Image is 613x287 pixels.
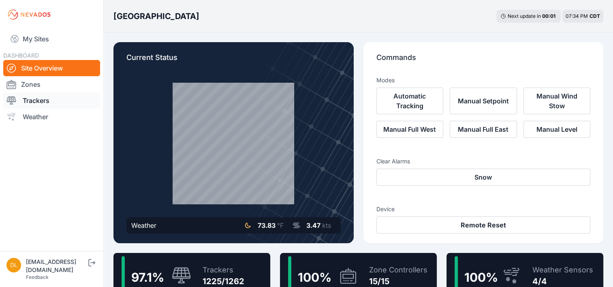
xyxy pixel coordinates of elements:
[258,221,276,229] span: 73.83
[369,276,427,287] div: 15/15
[376,157,591,165] h3: Clear Alarms
[523,121,591,138] button: Manual Level
[3,29,100,49] a: My Sites
[566,13,588,19] span: 07:34 PM
[376,76,395,84] h3: Modes
[369,264,427,276] div: Zone Controllers
[376,121,444,138] button: Manual Full West
[532,264,593,276] div: Weather Sensors
[6,8,52,21] img: Nevados
[376,169,591,186] button: Snow
[126,52,341,70] p: Current Status
[306,221,320,229] span: 3.47
[203,276,244,287] div: 1225/1262
[26,274,49,280] a: Feedback
[322,221,331,229] span: kts
[3,52,39,59] span: DASHBOARD
[3,92,100,109] a: Trackers
[464,270,498,285] span: 100 %
[523,88,591,114] button: Manual Wind Stow
[113,6,199,27] nav: Breadcrumb
[3,60,100,76] a: Site Overview
[113,11,199,22] h3: [GEOGRAPHIC_DATA]
[508,13,541,19] span: Next update in
[26,258,87,274] div: [EMAIL_ADDRESS][DOMAIN_NAME]
[376,216,591,233] button: Remote Reset
[376,52,591,70] p: Commands
[3,76,100,92] a: Zones
[3,109,100,125] a: Weather
[298,270,331,285] span: 100 %
[532,276,593,287] div: 4/4
[376,88,444,114] button: Automatic Tracking
[277,221,284,229] span: °F
[450,121,517,138] button: Manual Full East
[450,88,517,114] button: Manual Setpoint
[203,264,244,276] div: Trackers
[542,13,557,19] div: 00 : 01
[376,205,591,213] h3: Device
[131,270,164,285] span: 97.1 %
[6,258,21,272] img: dlay@prim.com
[131,221,156,230] div: Weather
[590,13,600,19] span: CDT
